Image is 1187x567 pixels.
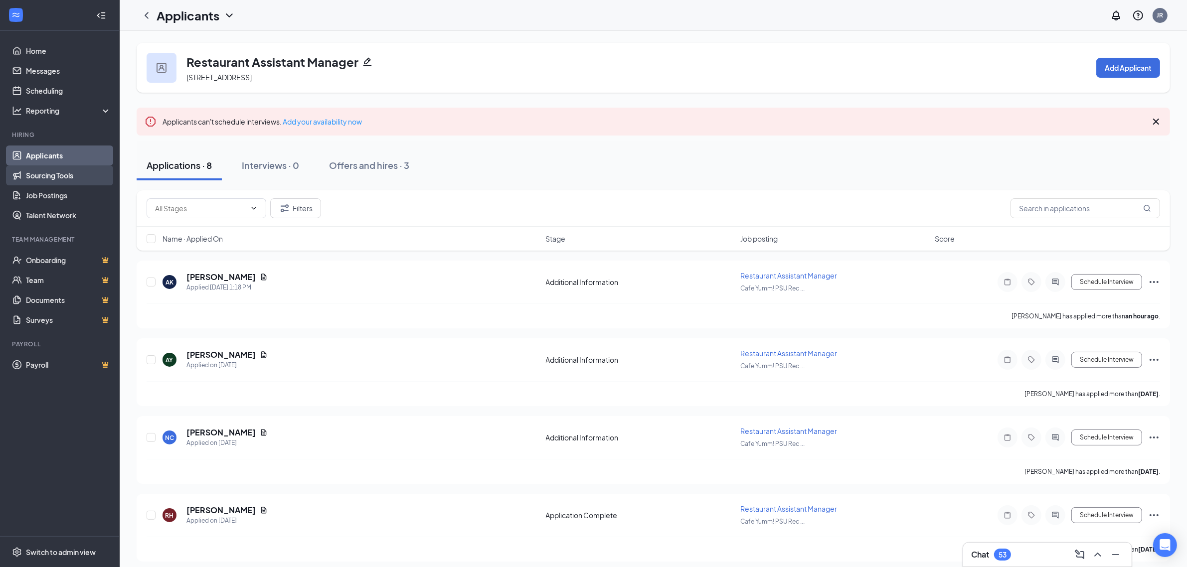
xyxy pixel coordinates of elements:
[546,277,734,287] div: Additional Information
[1071,507,1142,523] button: Schedule Interview
[1011,198,1160,218] input: Search in applications
[1071,352,1142,368] button: Schedule Interview
[1096,58,1160,78] button: Add Applicant
[935,234,955,244] span: Score
[12,235,109,244] div: Team Management
[186,438,268,448] div: Applied on [DATE]
[260,428,268,436] svg: Document
[186,349,256,360] h5: [PERSON_NAME]
[26,185,111,205] a: Job Postings
[740,518,805,525] span: Cafe Yumm! PSU Rec ...
[546,355,734,365] div: Additional Information
[740,440,805,447] span: Cafe Yumm! PSU Rec ...
[1110,549,1122,561] svg: Minimize
[12,106,22,116] svg: Analysis
[186,272,256,283] h5: [PERSON_NAME]
[1072,547,1088,563] button: ComposeMessage
[26,145,111,165] a: Applicants
[1143,204,1151,212] svg: MagnifyingGlass
[329,159,409,171] div: Offers and hires · 3
[26,41,111,61] a: Home
[260,351,268,359] svg: Document
[1148,354,1160,366] svg: Ellipses
[1071,274,1142,290] button: Schedule Interview
[1049,511,1061,519] svg: ActiveChat
[740,362,805,370] span: Cafe Yumm! PSU Rec ...
[740,349,837,358] span: Restaurant Assistant Manager
[186,53,358,70] h3: Restaurant Assistant Manager
[147,159,212,171] div: Applications · 8
[26,250,111,270] a: OnboardingCrown
[163,117,362,126] span: Applicants can't schedule interviews.
[1002,511,1014,519] svg: Note
[1150,116,1162,128] svg: Cross
[145,116,157,128] svg: Error
[283,117,362,126] a: Add your availability now
[1148,276,1160,288] svg: Ellipses
[26,106,112,116] div: Reporting
[166,511,174,520] div: RH
[186,505,256,516] h5: [PERSON_NAME]
[186,427,256,438] h5: [PERSON_NAME]
[270,198,321,218] button: Filter Filters
[1138,546,1159,553] b: [DATE]
[740,426,837,435] span: Restaurant Assistant Manager
[26,290,111,310] a: DocumentsCrown
[157,63,167,73] img: user icon
[165,433,174,442] div: NC
[1153,533,1177,557] div: Open Intercom Messenger
[1049,278,1061,286] svg: ActiveChat
[1132,9,1144,21] svg: QuestionInfo
[1074,549,1086,561] svg: ComposeMessage
[999,551,1007,559] div: 53
[1090,547,1106,563] button: ChevronUp
[740,271,837,280] span: Restaurant Assistant Manager
[26,61,111,81] a: Messages
[1025,278,1037,286] svg: Tag
[546,234,566,244] span: Stage
[740,234,778,244] span: Job posting
[186,73,252,82] span: [STREET_ADDRESS]
[12,340,109,348] div: Payroll
[1148,431,1160,443] svg: Ellipses
[26,270,111,290] a: TeamCrown
[1108,547,1124,563] button: Minimize
[11,10,21,20] svg: WorkstreamLogo
[155,203,246,214] input: All Stages
[250,204,258,212] svg: ChevronDown
[26,205,111,225] a: Talent Network
[1002,356,1014,364] svg: Note
[1138,468,1159,475] b: [DATE]
[1002,433,1014,441] svg: Note
[1024,467,1160,476] p: [PERSON_NAME] has applied more than .
[96,10,106,20] svg: Collapse
[157,7,219,24] h1: Applicants
[1092,549,1104,561] svg: ChevronUp
[26,165,111,185] a: Sourcing Tools
[546,510,734,520] div: Application Complete
[12,547,22,557] svg: Settings
[279,202,291,214] svg: Filter
[1138,390,1159,398] b: [DATE]
[186,283,268,292] div: Applied [DATE] 1:18 PM
[1025,433,1037,441] svg: Tag
[26,547,96,557] div: Switch to admin view
[740,284,805,292] span: Cafe Yumm! PSU Rec ...
[223,9,235,21] svg: ChevronDown
[26,81,111,101] a: Scheduling
[260,273,268,281] svg: Document
[141,9,153,21] svg: ChevronLeft
[1049,356,1061,364] svg: ActiveChat
[971,549,989,560] h3: Chat
[242,159,299,171] div: Interviews · 0
[1148,509,1160,521] svg: Ellipses
[362,57,372,67] svg: Pencil
[166,356,173,364] div: AY
[1025,511,1037,519] svg: Tag
[1002,278,1014,286] svg: Note
[740,504,837,513] span: Restaurant Assistant Manager
[1012,312,1160,320] p: [PERSON_NAME] has applied more than .
[1125,312,1159,320] b: an hour ago
[12,131,109,139] div: Hiring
